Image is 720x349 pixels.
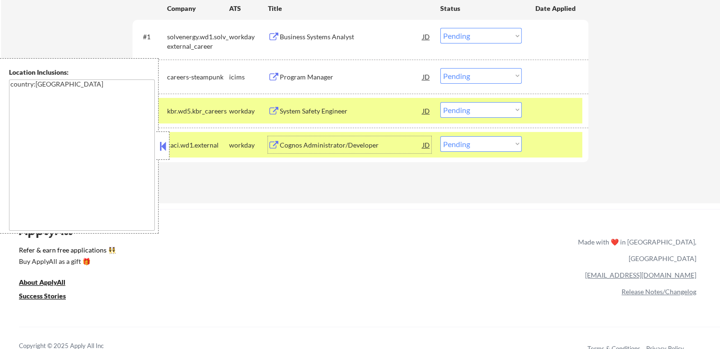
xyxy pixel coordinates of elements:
a: [EMAIL_ADDRESS][DOMAIN_NAME] [585,271,696,279]
div: Program Manager [280,72,423,82]
div: kbr.wd5.kbr_careers [167,106,229,116]
div: JD [422,68,431,85]
div: ATS [229,4,268,13]
div: Business Systems Analyst [280,32,423,42]
div: JD [422,136,431,153]
div: caci.wd1.external [167,140,229,150]
a: Refer & earn free applications 👯‍♀️ [19,247,380,257]
div: Title [268,4,431,13]
a: About ApplyAll [19,278,79,289]
div: JD [422,28,431,45]
div: Location Inclusions: [9,68,155,77]
div: solvenergy.wd1.solv_external_career [167,32,229,51]
div: workday [229,32,268,42]
div: careers-steampunk [167,72,229,82]
a: Buy ApplyAll as a gift 🎁 [19,257,114,269]
div: Cognos Administrator/Developer [280,140,423,150]
div: System Safety Engineer [280,106,423,116]
div: #1 [143,32,160,42]
div: ApplyAll [19,222,83,238]
div: Buy ApplyAll as a gift 🎁 [19,258,114,265]
u: About ApplyAll [19,278,65,286]
div: workday [229,140,268,150]
a: Release Notes/Changelog [622,288,696,296]
div: icims [229,72,268,82]
div: Made with ❤️ in [GEOGRAPHIC_DATA], [GEOGRAPHIC_DATA] [574,234,696,267]
div: workday [229,106,268,116]
div: JD [422,102,431,119]
div: Date Applied [535,4,577,13]
a: Success Stories [19,291,79,303]
div: Company [167,4,229,13]
u: Success Stories [19,292,66,300]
